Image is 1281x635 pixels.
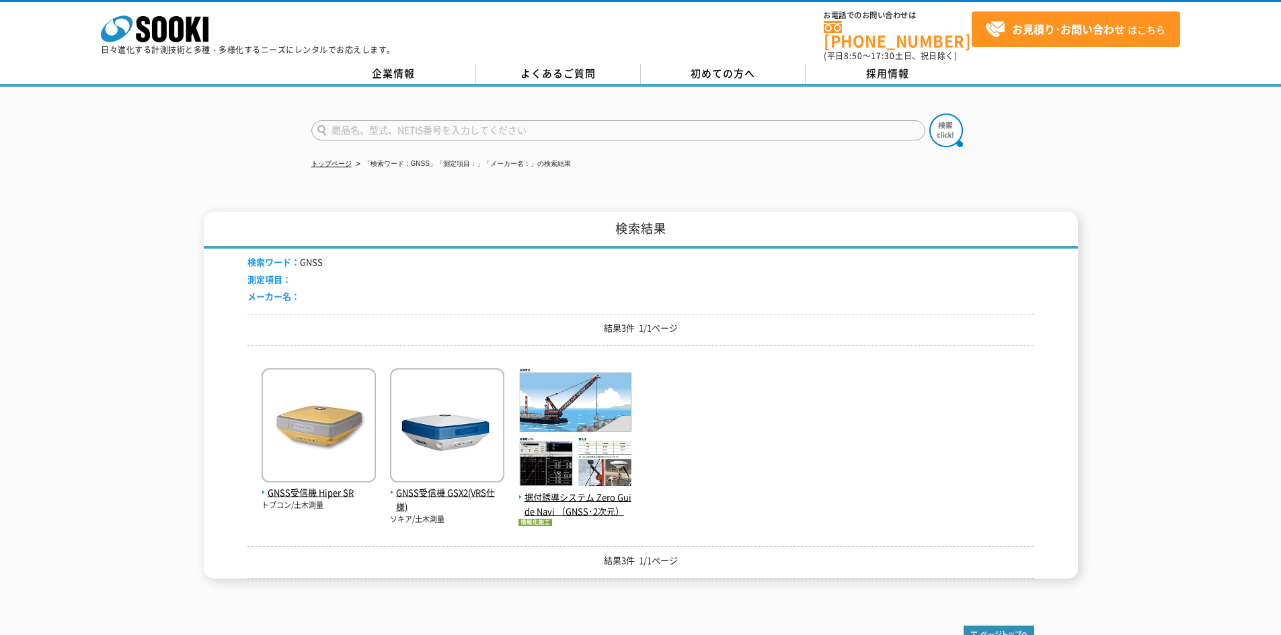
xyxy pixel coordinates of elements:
span: 測定項目： [247,273,291,286]
span: はこちら [985,19,1165,40]
span: メーカー名： [247,290,300,302]
a: GNSS受信機 GSX2(VRS仕様) [390,472,504,513]
img: 据付誘導システム Zero Guide Navi （GNSS･2次元） [518,368,633,491]
span: 据付誘導システム Zero Guide Navi （GNSS･2次元） [518,491,633,519]
p: ソキア/土木測量 [390,514,504,525]
li: GNSS [247,255,323,269]
img: Hiper SR [262,368,376,486]
h1: 検索結果 [204,212,1078,249]
strong: お見積り･お問い合わせ [1012,21,1125,37]
p: 日々進化する計測技術と多種・多様化するニーズにレンタルでお応えします。 [101,46,395,54]
span: GNSS受信機 Hiper SR [262,486,376,500]
span: 8:50 [844,50,863,62]
a: トップページ [311,160,352,167]
input: 商品名、型式、NETIS番号を入力してください [311,120,925,140]
img: 情報化施工 [518,519,552,526]
a: 初めての方へ [641,64,806,84]
span: GNSS受信機 GSX2(VRS仕様) [390,486,504,514]
img: GSX2(VRS仕様) [390,368,504,486]
span: 初めての方へ [691,66,755,81]
a: GNSS受信機 Hiper SR [262,472,376,500]
a: 企業情報 [311,64,476,84]
img: btn_search.png [929,114,963,147]
a: よくあるご質問 [476,64,641,84]
span: 17:30 [871,50,895,62]
p: 結果3件 1/1ページ [247,321,1034,335]
a: [PHONE_NUMBER] [824,21,972,48]
a: お見積り･お問い合わせはこちら [972,11,1180,47]
a: 採用情報 [806,64,970,84]
p: 結果3件 1/1ページ [247,554,1034,568]
li: 「検索ワード：GNSS」「測定項目：」「メーカー名：」の検索結果 [354,157,571,171]
a: 据付誘導システム Zero Guide Navi （GNSS･2次元） [518,476,633,518]
span: 検索ワード： [247,255,300,268]
span: お電話でのお問い合わせは [824,11,972,19]
span: (平日 ～ 土日、祝日除く) [824,50,957,62]
p: トプコン/土木測量 [262,500,376,511]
